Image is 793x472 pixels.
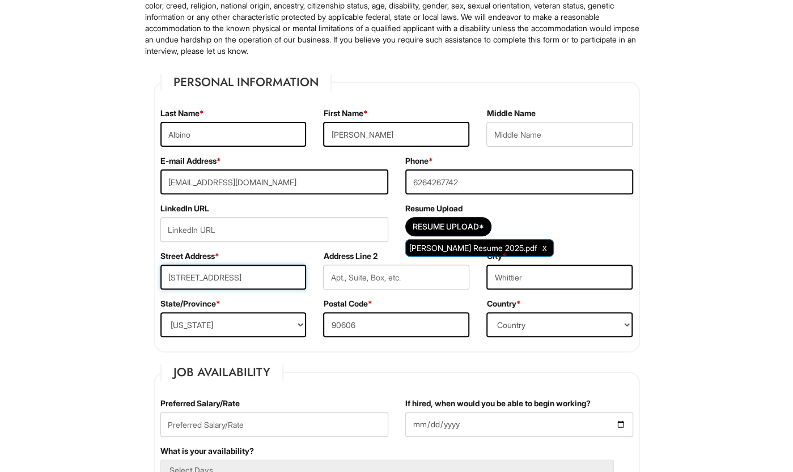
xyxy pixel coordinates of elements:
[405,217,491,236] button: Resume Upload*Resume Upload*
[160,169,388,194] input: E-mail Address
[323,265,469,290] input: Apt., Suite, Box, etc.
[160,250,219,262] label: Street Address
[486,250,506,262] label: City
[405,169,633,194] input: Phone
[160,445,254,457] label: What is your availability?
[486,108,535,119] label: Middle Name
[160,312,307,337] select: State/Province
[486,312,633,337] select: Country
[160,412,388,437] input: Preferred Salary/Rate
[160,122,307,147] input: Last Name
[540,240,550,256] a: Clear Uploaded File
[323,250,377,262] label: Address Line 2
[323,122,469,147] input: First Name
[160,108,204,119] label: Last Name
[160,398,240,409] label: Preferred Salary/Rate
[160,203,209,214] label: LinkedIn URL
[160,265,307,290] input: Street Address
[405,398,591,409] label: If hired, when would you be able to begin working?
[486,298,520,309] label: Country
[323,108,367,119] label: First Name
[160,217,388,242] input: LinkedIn URL
[160,155,221,167] label: E-mail Address
[405,203,463,214] label: Resume Upload
[323,298,372,309] label: Postal Code
[160,364,283,381] legend: Job Availability
[323,312,469,337] input: Postal Code
[486,265,633,290] input: City
[409,243,537,253] span: [PERSON_NAME] Resume 2025.pdf
[405,155,433,167] label: Phone
[160,298,220,309] label: State/Province
[486,122,633,147] input: Middle Name
[160,74,332,91] legend: Personal Information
